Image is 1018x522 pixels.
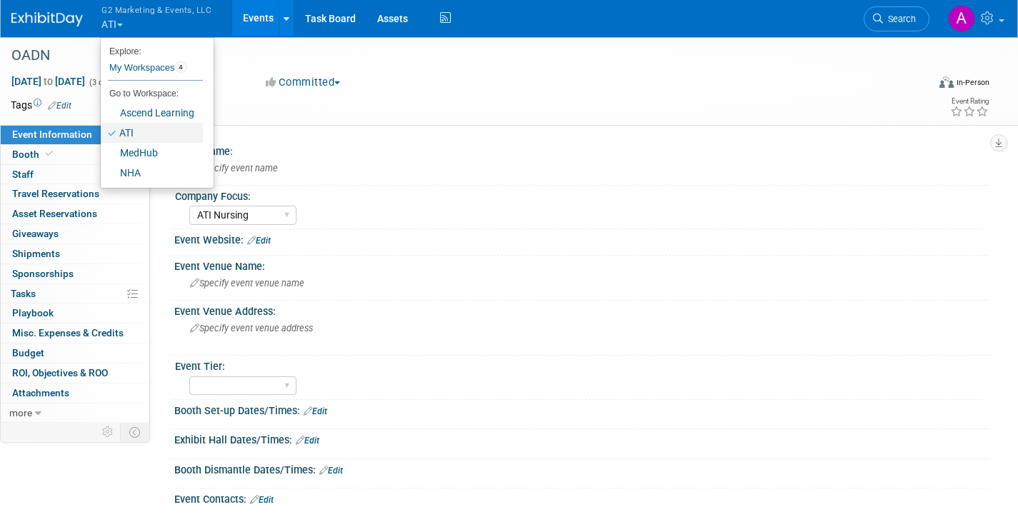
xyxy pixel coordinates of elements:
a: Edit [304,406,327,416]
span: Misc. Expenses & Credits [12,327,124,338]
div: Event Venue Address: [174,301,989,318]
a: Attachments [1,383,149,403]
li: Go to Workspace: [101,84,203,103]
span: Budget [12,347,44,358]
div: Event Format [844,74,989,96]
span: Staff [12,169,34,180]
a: Giveaways [1,224,149,244]
a: Playbook [1,303,149,323]
span: G2 Marketing & Events, LLC [101,2,211,17]
span: Travel Reservations [12,188,99,199]
a: ATI [101,123,203,143]
a: Asset Reservations [1,204,149,224]
a: Staff [1,165,149,184]
span: more [9,407,32,418]
img: Anna Lerner [948,5,975,32]
span: Specify event venue name [190,278,304,288]
div: Booth Set-up Dates/Times: [174,400,989,418]
div: Event Name: [174,141,989,159]
a: Sponsorships [1,264,149,283]
span: (3 days) [88,78,118,87]
a: Edit [296,436,319,446]
span: Event Information [12,129,92,140]
a: Event Information [1,125,149,144]
a: Edit [319,466,343,476]
div: Exhibit Hall Dates/Times: [174,429,989,448]
i: Booth reservation complete [46,150,53,158]
a: MedHub [101,143,203,163]
a: Search [864,6,929,31]
td: Tags [11,98,71,112]
a: Ascend Learning [101,103,203,123]
div: Event Rating [950,98,989,105]
span: to [41,76,55,87]
span: Playbook [12,307,54,318]
span: Sponsorships [12,268,74,279]
td: Toggle Event Tabs [121,423,150,441]
span: Booth [12,149,56,160]
a: Budget [1,343,149,363]
span: Specify event name [190,163,278,174]
a: Tasks [1,284,149,303]
div: Event Venue Name: [174,256,989,273]
td: Personalize Event Tab Strip [96,423,121,441]
a: Edit [48,101,71,111]
div: Event Tier: [175,356,983,373]
img: Format-Inperson.png [939,76,954,88]
span: 4 [174,61,186,73]
a: more [1,403,149,423]
a: NHA [101,163,203,183]
a: My Workspaces4 [108,56,203,80]
span: Tasks [11,288,36,299]
span: Attachments [12,387,69,398]
span: Giveaways [12,228,59,239]
span: ROI, Objectives & ROO [12,367,108,378]
li: Explore: [101,43,203,56]
div: Event Contacts: [174,488,989,507]
a: Edit [247,236,271,246]
span: [DATE] [DATE] [11,75,86,88]
div: Event Website: [174,229,989,248]
a: Travel Reservations [1,184,149,204]
span: Shipments [12,248,60,259]
a: ROI, Objectives & ROO [1,363,149,383]
button: Committed [261,75,346,90]
a: Edit [250,495,274,505]
a: Misc. Expenses & Credits [1,323,149,343]
div: Booth Dismantle Dates/Times: [174,459,989,478]
div: Company Focus: [175,186,983,204]
img: ExhibitDay [11,12,83,26]
a: Shipments [1,244,149,263]
a: Booth [1,145,149,164]
span: Specify event venue address [190,323,313,333]
span: Asset Reservations [12,208,97,219]
span: Search [883,14,916,24]
div: OADN [6,43,906,69]
div: In-Person [956,77,989,88]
